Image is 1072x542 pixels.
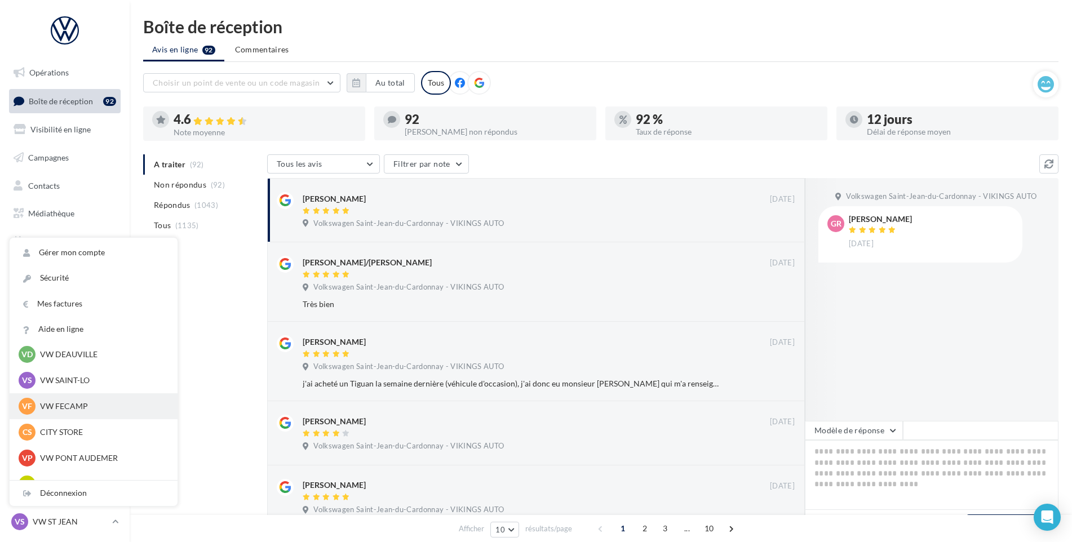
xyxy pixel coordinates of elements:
[849,215,912,223] div: [PERSON_NAME]
[40,349,164,360] p: VW DEAUVILLE
[153,78,320,87] span: Choisir un point de vente ou un code magasin
[154,220,171,231] span: Tous
[21,349,33,360] span: VD
[277,159,322,168] span: Tous les avis
[656,519,674,537] span: 3
[143,18,1058,35] div: Boîte de réception
[175,221,199,230] span: (1135)
[7,295,123,328] a: Campagnes DataOnDemand
[174,128,356,136] div: Note moyenne
[267,154,380,174] button: Tous les avis
[614,519,632,537] span: 1
[313,219,504,229] span: Volkswagen Saint-Jean-du-Cardonnay - VIKINGS AUTO
[347,73,415,92] button: Au total
[303,257,432,268] div: [PERSON_NAME]/[PERSON_NAME]
[495,525,505,534] span: 10
[421,71,451,95] div: Tous
[40,375,164,386] p: VW SAINT-LO
[805,421,903,440] button: Modèle de réponse
[154,199,191,211] span: Répondus
[636,128,818,136] div: Taux de réponse
[7,202,123,225] a: Médiathèque
[303,416,366,427] div: [PERSON_NAME]
[40,478,164,490] p: VW LISIEUX
[313,282,504,292] span: Volkswagen Saint-Jean-du-Cardonnay - VIKINGS AUTO
[831,218,841,229] span: Gr
[143,73,340,92] button: Choisir un point de vente ou un code magasin
[10,291,178,317] a: Mes factures
[22,452,33,464] span: VP
[10,317,178,342] a: Aide en ligne
[10,240,178,265] a: Gérer mon compte
[313,362,504,372] span: Volkswagen Saint-Jean-du-Cardonnay - VIKINGS AUTO
[849,239,874,249] span: [DATE]
[28,180,60,190] span: Contacts
[678,519,696,537] span: ...
[770,337,795,348] span: [DATE]
[1034,504,1061,531] div: Open Intercom Messenger
[459,523,484,534] span: Afficher
[366,73,415,92] button: Au total
[23,427,32,438] span: CS
[7,118,123,141] a: Visibilité en ligne
[28,153,69,162] span: Campagnes
[770,258,795,268] span: [DATE]
[405,113,587,126] div: 92
[313,441,504,451] span: Volkswagen Saint-Jean-du-Cardonnay - VIKINGS AUTO
[29,96,93,105] span: Boîte de réception
[211,180,225,189] span: (92)
[636,519,654,537] span: 2
[303,193,366,205] div: [PERSON_NAME]
[174,113,356,126] div: 4.6
[23,478,32,490] span: VL
[7,89,123,113] a: Boîte de réception92
[22,401,32,412] span: VF
[867,113,1049,126] div: 12 jours
[235,44,289,55] span: Commentaires
[10,481,178,506] div: Déconnexion
[22,375,32,386] span: VS
[28,237,66,246] span: Calendrier
[867,128,1049,136] div: Délai de réponse moyen
[7,174,123,198] a: Contacts
[7,230,123,254] a: Calendrier
[30,125,91,134] span: Visibilité en ligne
[490,522,519,537] button: 10
[303,336,366,348] div: [PERSON_NAME]
[303,299,721,310] div: Très bien
[770,417,795,427] span: [DATE]
[154,179,206,190] span: Non répondus
[103,97,116,106] div: 92
[194,201,218,210] span: (1043)
[15,516,25,527] span: VS
[40,452,164,464] p: VW PONT AUDEMER
[303,378,721,389] div: j'ai acheté un Tiguan la semaine dernière (véhicule d'occasion), j'ai donc eu monsieur [PERSON_NA...
[313,505,504,515] span: Volkswagen Saint-Jean-du-Cardonnay - VIKINGS AUTO
[384,154,469,174] button: Filtrer par note
[33,516,108,527] p: VW ST JEAN
[7,258,123,291] a: PLV et print personnalisable
[10,265,178,291] a: Sécurité
[770,481,795,491] span: [DATE]
[770,194,795,205] span: [DATE]
[405,128,587,136] div: [PERSON_NAME] non répondus
[9,511,121,532] a: VS VW ST JEAN
[40,427,164,438] p: CITY STORE
[40,401,164,412] p: VW FECAMP
[7,61,123,85] a: Opérations
[525,523,572,534] span: résultats/page
[303,479,366,491] div: [PERSON_NAME]
[29,68,69,77] span: Opérations
[28,208,74,218] span: Médiathèque
[700,519,719,537] span: 10
[846,192,1036,202] span: Volkswagen Saint-Jean-du-Cardonnay - VIKINGS AUTO
[7,146,123,170] a: Campagnes
[636,113,818,126] div: 92 %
